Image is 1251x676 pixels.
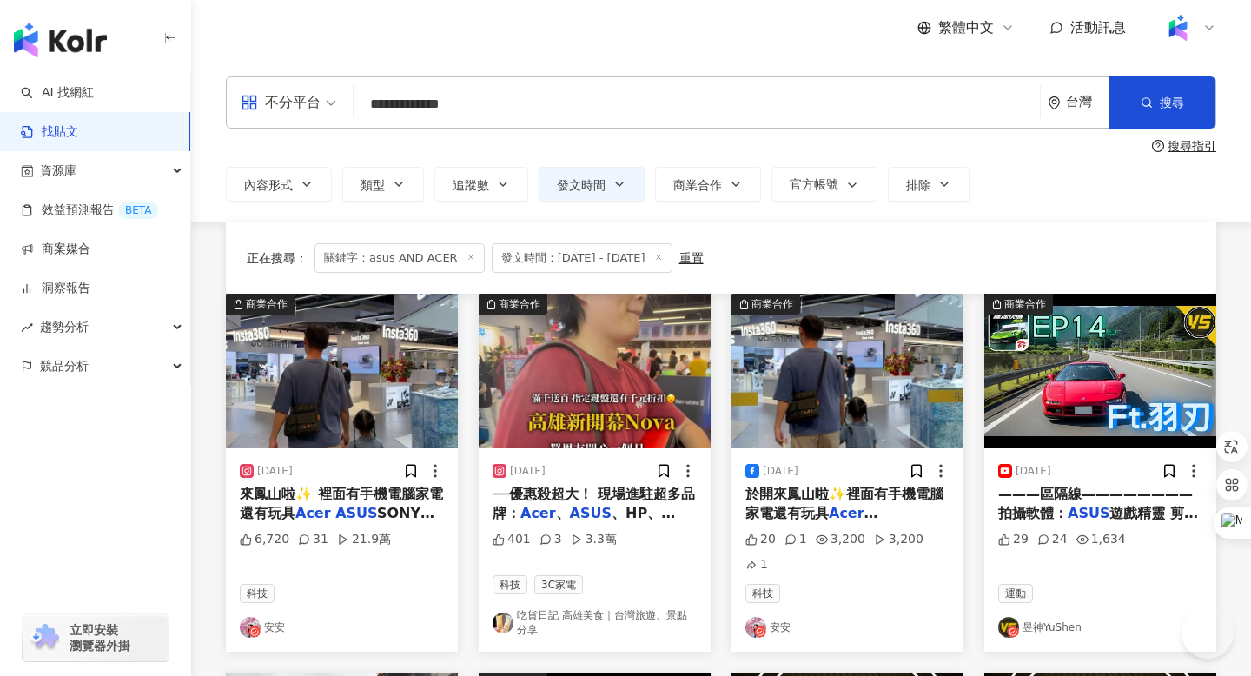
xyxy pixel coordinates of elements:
[342,167,424,202] button: 類型
[906,178,930,192] span: 排除
[21,84,94,102] a: searchAI 找網紅
[479,294,711,448] img: post-image
[998,584,1033,603] span: 運動
[69,622,130,653] span: 立即安裝 瀏覽器外掛
[745,584,780,603] span: 科技
[1168,139,1216,153] div: 搜尋指引
[492,243,672,273] span: 發文時間：[DATE] - [DATE]
[829,505,878,521] mark: Acer
[241,94,258,111] span: appstore
[240,531,289,548] div: 6,720
[493,486,695,521] span: ──優惠殺超大！ 現場進駐超多品牌：
[1109,76,1215,129] button: 搜尋
[1048,96,1061,109] span: environment
[539,167,645,202] button: 發文時間
[998,486,1193,521] span: ———區隔線———————— 拍攝軟體：
[226,167,332,202] button: 內容形式
[745,531,776,548] div: 20
[298,531,328,548] div: 31
[745,617,950,638] a: KOL Avatar安安
[673,178,722,192] span: 商業合作
[453,178,489,192] span: 追蹤數
[21,202,158,219] a: 效益預測報告BETA
[1160,96,1184,109] span: 搜尋
[21,241,90,258] a: 商案媒合
[479,294,711,448] button: 商業合作
[556,505,570,521] span: 、
[984,294,1216,448] img: post-image
[314,243,485,273] span: 關鍵字：asus AND ACER
[493,613,513,633] img: KOL Avatar
[539,531,562,548] div: 3
[570,505,612,521] mark: ASUS
[14,23,107,57] img: logo
[998,617,1202,638] a: KOL Avatar昱神YuShen
[1181,606,1234,659] iframe: Help Scout Beacon - Open
[745,556,768,573] div: 1
[240,617,444,638] a: KOL Avatar安安
[655,167,761,202] button: 商業合作
[40,151,76,190] span: 資源庫
[998,617,1019,638] img: KOL Avatar
[784,531,807,548] div: 1
[745,486,943,521] span: 於開來鳳山啦✨裡面有手機電腦家電還有玩具
[763,464,798,479] div: [DATE]
[434,167,528,202] button: 追蹤數
[1066,95,1109,109] div: 台灣
[1037,531,1068,548] div: 24
[493,608,697,638] a: KOL Avatar吃貨日記 高雄美食｜台灣旅遊、景點分享
[938,18,994,37] span: 繁體中文
[244,178,293,192] span: 內容形式
[745,617,766,638] img: KOL Avatar
[751,295,793,313] div: 商業合作
[1070,19,1126,36] span: 活動訊息
[240,617,261,638] img: KOL Avatar
[257,464,293,479] div: [DATE]
[1016,464,1051,479] div: [DATE]
[874,531,923,548] div: 3,200
[247,251,308,265] span: 正在搜尋 ：
[226,294,458,448] img: post-image
[731,294,963,448] button: 商業合作
[21,321,33,334] span: rise
[1076,531,1126,548] div: 1,634
[240,486,443,521] span: 來鳳山啦✨ 裡面有手機電腦家電還有玩具
[1152,140,1164,152] span: question-circle
[816,531,865,548] div: 3,200
[361,178,385,192] span: 類型
[21,123,78,141] a: 找貼文
[534,575,583,594] span: 3C家電
[28,624,62,652] img: chrome extension
[493,531,531,548] div: 401
[790,177,838,191] span: 官方帳號
[571,531,617,548] div: 3.3萬
[731,294,963,448] img: post-image
[240,584,275,603] span: 科技
[984,294,1216,448] button: 商業合作
[998,531,1029,548] div: 29
[241,89,321,116] div: 不分平台
[40,347,89,386] span: 競品分析
[23,614,169,661] a: chrome extension立即安裝 瀏覽器外掛
[493,575,527,594] span: 科技
[1162,11,1195,44] img: Kolr%20app%20icon%20%281%29.png
[21,280,90,297] a: 洞察報告
[337,531,391,548] div: 21.9萬
[1068,505,1109,521] mark: ASUS
[295,505,331,521] mark: Acer
[226,294,458,448] button: 商業合作
[246,295,288,313] div: 商業合作
[888,167,970,202] button: 排除
[40,308,89,347] span: 趨勢分析
[557,178,606,192] span: 發文時間
[679,251,704,265] div: 重置
[510,464,546,479] div: [DATE]
[771,167,877,202] button: 官方帳號
[1004,295,1046,313] div: 商業合作
[335,505,377,521] mark: ASUS
[520,505,556,521] mark: Acer
[499,295,540,313] div: 商業合作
